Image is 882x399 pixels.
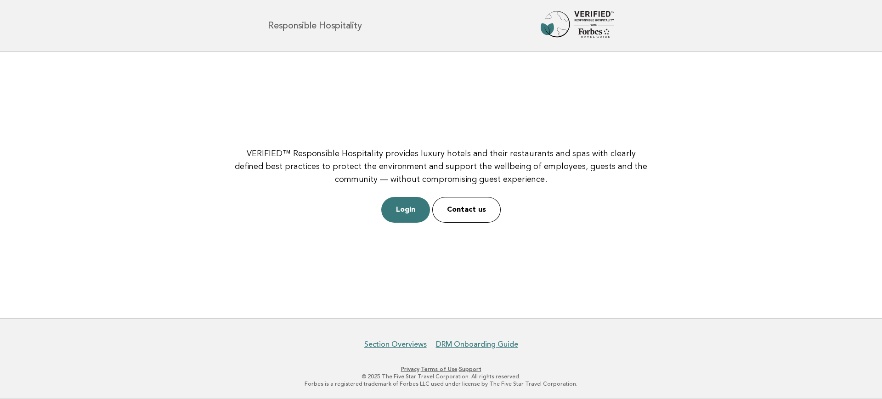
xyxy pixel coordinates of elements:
a: Terms of Use [421,366,458,372]
a: Privacy [401,366,419,372]
img: Forbes Travel Guide [541,11,614,40]
p: VERIFIED™ Responsible Hospitality provides luxury hotels and their restaurants and spas with clea... [232,147,650,186]
a: DRM Onboarding Guide [436,340,518,349]
h1: Responsible Hospitality [268,21,362,30]
p: · · [160,365,722,373]
p: Forbes is a registered trademark of Forbes LLC used under license by The Five Star Travel Corpora... [160,380,722,388]
a: Contact us [432,197,501,223]
a: Login [381,197,430,223]
a: Support [459,366,481,372]
a: Section Overviews [364,340,427,349]
p: © 2025 The Five Star Travel Corporation. All rights reserved. [160,373,722,380]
